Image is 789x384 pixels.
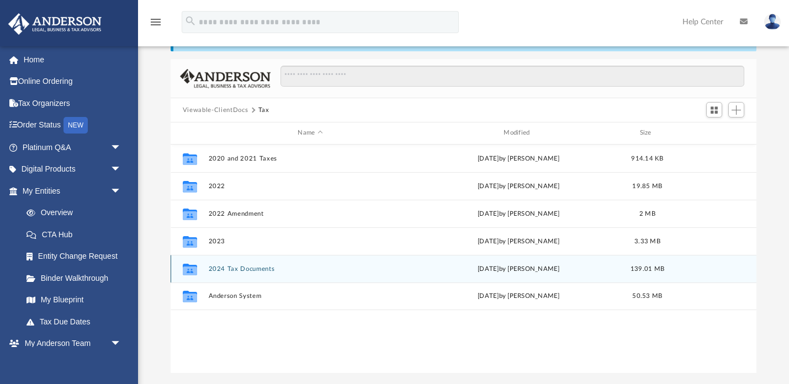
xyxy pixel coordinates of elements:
div: Size [625,128,669,138]
a: Online Ordering [8,71,138,93]
span: [DATE] [478,265,499,271]
span: arrow_drop_down [110,158,133,181]
a: Order StatusNEW [8,114,138,137]
div: [DATE] by [PERSON_NAME] [417,181,621,191]
img: Anderson Advisors Platinum Portal [5,13,105,35]
a: Home [8,49,138,71]
div: [DATE] by [PERSON_NAME] [417,236,621,246]
div: [DATE] by [PERSON_NAME] [417,291,621,301]
a: Entity Change Request [15,246,138,268]
img: User Pic [764,14,781,30]
button: 2023 [208,238,412,245]
a: Tax Due Dates [15,311,138,333]
button: Switch to Grid View [706,102,723,118]
button: 2022 Amendment [208,210,412,217]
button: 2024 Tax Documents [208,265,412,273]
div: Name [208,128,411,138]
a: Overview [15,202,138,224]
div: id [176,128,203,138]
div: Modified [416,128,620,138]
span: arrow_drop_down [110,333,133,355]
a: Platinum Q&Aarrow_drop_down [8,136,138,158]
button: Anderson System [208,292,412,300]
div: [DATE] by [PERSON_NAME] [417,153,621,163]
span: 50.53 MB [632,293,662,299]
i: search [184,15,197,27]
span: 139.01 MB [631,265,664,271]
span: 3.33 MB [634,238,660,244]
div: [DATE] by [PERSON_NAME] [417,209,621,218]
a: Tax Organizers [8,92,138,114]
button: Tax [258,105,269,115]
a: My Blueprint [15,289,133,311]
button: Add [728,102,745,118]
a: Digital Productsarrow_drop_down [8,158,138,180]
div: by [PERSON_NAME] [417,264,621,274]
a: My Anderson Teamarrow_drop_down [8,333,133,355]
span: arrow_drop_down [110,136,133,159]
div: id [674,128,751,138]
button: Viewable-ClientDocs [183,105,248,115]
a: My Entitiesarrow_drop_down [8,180,138,202]
div: NEW [63,117,88,134]
input: Search files and folders [280,66,744,87]
a: Binder Walkthrough [15,267,138,289]
span: arrow_drop_down [110,180,133,202]
a: menu [149,21,162,29]
span: 2 MB [639,210,655,216]
button: 2020 and 2021 Taxes [208,155,412,162]
span: 19.85 MB [632,183,662,189]
a: CTA Hub [15,223,138,246]
i: menu [149,15,162,29]
div: grid [171,145,756,373]
button: 2022 [208,183,412,190]
span: 914.14 KB [631,155,663,161]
